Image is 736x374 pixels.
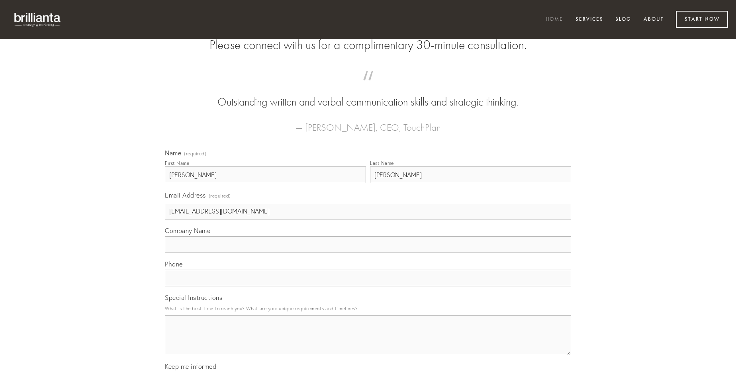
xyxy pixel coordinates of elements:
[676,11,728,28] a: Start Now
[165,303,571,314] p: What is the best time to reach you? What are your unique requirements and timelines?
[165,191,206,199] span: Email Address
[165,227,210,235] span: Company Name
[165,362,216,370] span: Keep me informed
[178,79,558,94] span: “
[165,260,183,268] span: Phone
[610,13,636,26] a: Blog
[370,160,394,166] div: Last Name
[165,294,222,302] span: Special Instructions
[540,13,568,26] a: Home
[165,160,189,166] div: First Name
[209,190,231,201] span: (required)
[165,149,181,157] span: Name
[638,13,669,26] a: About
[8,8,68,31] img: brillianta - research, strategy, marketing
[165,37,571,53] h2: Please connect with us for a complimentary 30-minute consultation.
[178,79,558,110] blockquote: Outstanding written and verbal communication skills and strategic thinking.
[184,151,206,156] span: (required)
[570,13,609,26] a: Services
[178,110,558,135] figcaption: — [PERSON_NAME], CEO, TouchPlan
